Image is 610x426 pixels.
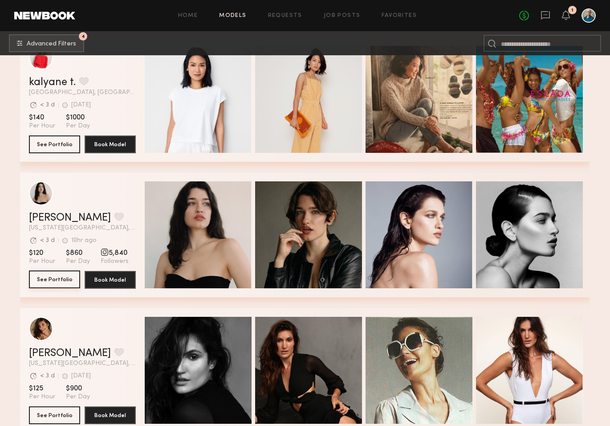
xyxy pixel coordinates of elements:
span: Per Day [66,122,90,130]
span: Per Hour [29,122,55,130]
span: Per Hour [29,393,55,401]
span: $1000 [66,113,90,122]
a: [PERSON_NAME] [29,348,111,359]
span: Advanced Filters [27,41,76,47]
button: Book Model [85,406,136,424]
span: Per Day [66,393,90,401]
button: See Portfolio [29,406,80,424]
span: [US_STATE][GEOGRAPHIC_DATA], [GEOGRAPHIC_DATA] [29,360,136,367]
div: < 3 d [40,102,55,108]
span: Per Day [66,258,90,266]
button: See Portfolio [29,270,80,288]
div: [DATE] [71,102,91,108]
div: < 3 d [40,373,55,379]
div: 10hr ago [71,238,97,244]
span: Followers [101,258,129,266]
div: [DATE] [71,373,91,379]
span: $900 [66,384,90,393]
span: [US_STATE][GEOGRAPHIC_DATA], [GEOGRAPHIC_DATA] [29,225,136,231]
span: $120 [29,249,55,258]
span: 4 [81,34,85,38]
div: 1 [571,8,573,13]
div: < 3 d [40,238,55,244]
a: Home [178,13,198,19]
a: Job Posts [324,13,361,19]
a: Favorites [382,13,417,19]
a: kalyane t. [29,77,76,88]
span: 5,840 [101,249,129,258]
a: Models [219,13,246,19]
button: 4Advanced Filters [9,34,84,52]
a: See Portfolio [29,271,80,289]
button: See Portfolio [29,135,80,153]
a: [PERSON_NAME] [29,213,111,223]
span: $140 [29,113,55,122]
button: Book Model [85,271,136,289]
button: Book Model [85,135,136,153]
span: Per Hour [29,258,55,266]
span: $125 [29,384,55,393]
a: Requests [268,13,302,19]
span: $860 [66,249,90,258]
span: [GEOGRAPHIC_DATA], [GEOGRAPHIC_DATA] [29,90,136,96]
